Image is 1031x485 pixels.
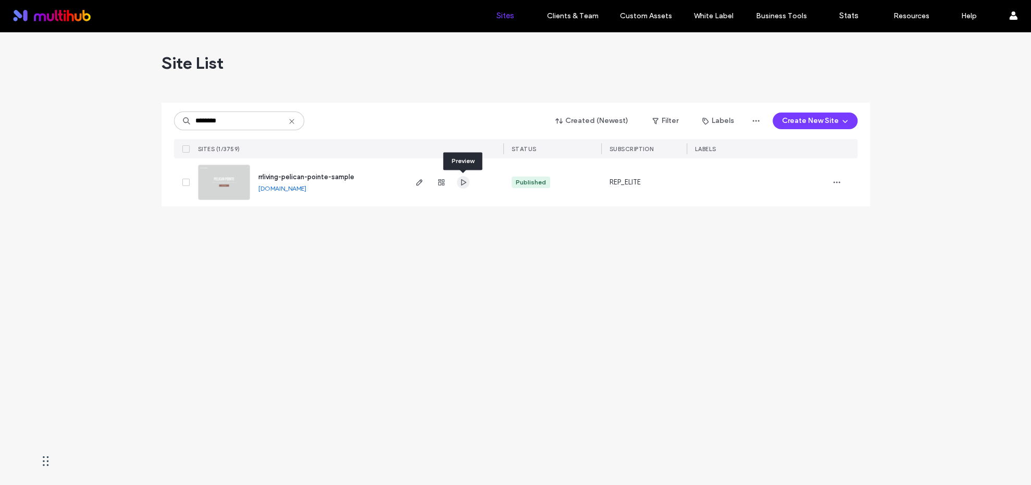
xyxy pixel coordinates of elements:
[961,11,977,20] label: Help
[893,11,929,20] label: Resources
[773,113,858,129] button: Create New Site
[693,113,743,129] button: Labels
[695,145,716,153] span: LABELS
[162,53,223,73] span: Site List
[694,11,734,20] label: White Label
[43,445,49,477] div: Drag
[443,152,482,170] div: Preview
[620,11,672,20] label: Custom Assets
[512,145,537,153] span: STATUS
[496,11,514,20] label: Sites
[610,177,641,188] span: REP_ELITE
[547,11,599,20] label: Clients & Team
[756,11,807,20] label: Business Tools
[198,145,240,153] span: SITES (1/3759)
[258,184,306,192] a: [DOMAIN_NAME]
[24,7,45,17] span: Help
[642,113,689,129] button: Filter
[610,145,654,153] span: SUBSCRIPTION
[516,178,546,187] div: Published
[258,173,354,181] a: rrliving-pelican-pointe-sample
[839,11,859,20] label: Stats
[546,113,638,129] button: Created (Newest)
